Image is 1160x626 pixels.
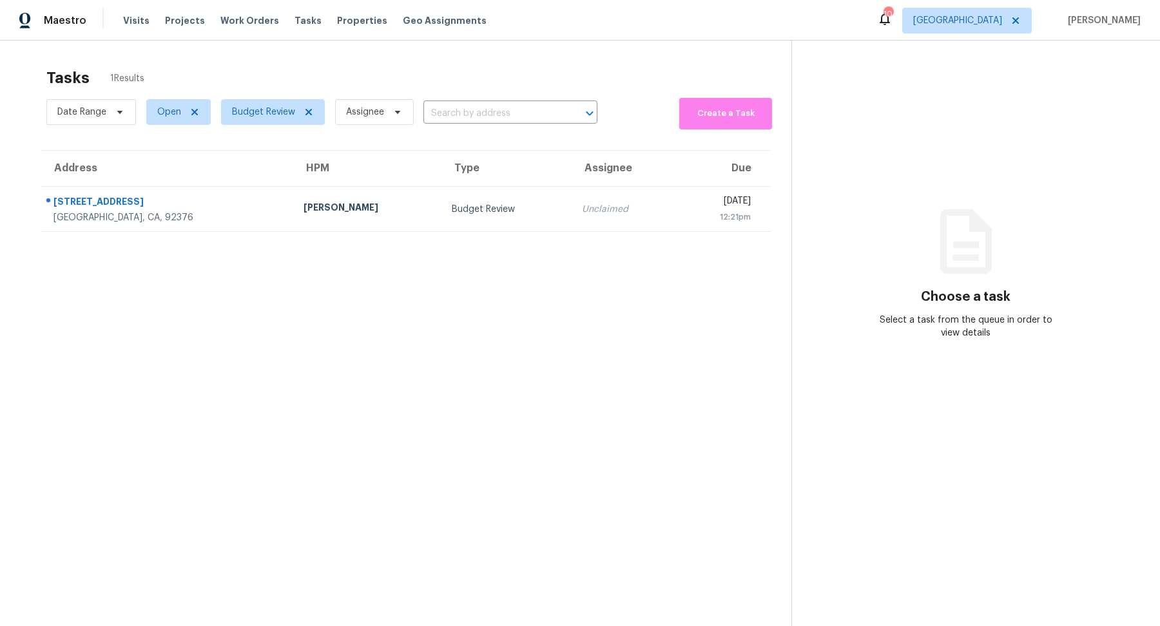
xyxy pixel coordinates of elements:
span: Create a Task [686,106,766,121]
button: Create a Task [679,98,772,129]
th: Due [675,151,771,187]
span: Visits [123,14,150,27]
span: Geo Assignments [403,14,487,27]
span: [PERSON_NAME] [1063,14,1141,27]
span: Budget Review [232,106,295,119]
h3: Choose a task [921,290,1010,303]
div: [DATE] [686,194,751,211]
span: Work Orders [220,14,279,27]
input: Search by address [423,104,561,124]
th: HPM [293,151,441,187]
span: Properties [337,14,387,27]
span: Tasks [295,16,322,25]
th: Type [441,151,572,187]
span: [GEOGRAPHIC_DATA] [913,14,1002,27]
span: Date Range [57,106,106,119]
div: 10 [884,8,893,21]
div: 12:21pm [686,211,751,223]
div: [PERSON_NAME] [304,201,431,217]
span: Projects [165,14,205,27]
div: Budget Review [452,203,561,216]
span: Maestro [44,14,86,27]
th: Address [41,151,293,187]
span: Assignee [346,106,384,119]
div: Select a task from the queue in order to view details [879,314,1053,339]
div: [GEOGRAPHIC_DATA], CA, 92376 [53,211,283,224]
div: [STREET_ADDRESS] [53,195,283,211]
div: Unclaimed [582,203,665,216]
button: Open [581,104,599,122]
span: Open [157,106,181,119]
th: Assignee [572,151,675,187]
h2: Tasks [46,71,90,84]
span: 1 Results [110,72,144,85]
